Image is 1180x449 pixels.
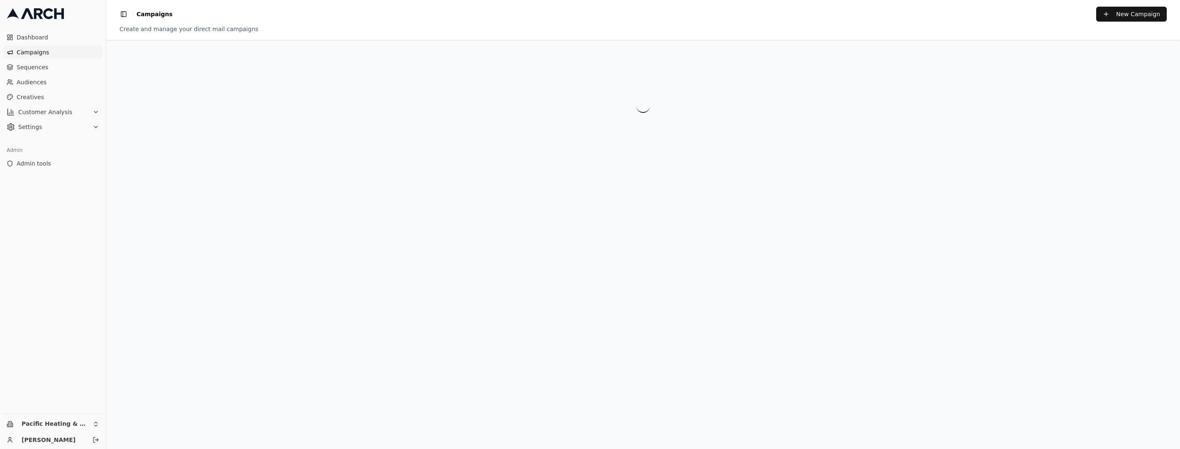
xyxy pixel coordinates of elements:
div: Admin [3,144,102,157]
a: [PERSON_NAME] [22,436,83,444]
span: Campaigns [137,10,170,18]
a: Admin tools [3,157,102,170]
button: Pacific Heating & Cooling [3,417,102,431]
span: Sequences [17,63,99,71]
button: Customer Analysis [3,105,102,119]
span: Audiences [17,78,99,86]
a: Dashboard [3,31,102,44]
span: Settings [18,123,89,131]
button: Log out [90,434,102,446]
a: Creatives [3,90,102,104]
span: Pacific Heating & Cooling [22,420,89,428]
button: New Campaign [1096,7,1167,22]
a: Campaigns [3,46,102,59]
div: Create and manage your direct mail campaigns [119,25,1167,33]
span: Customer Analysis [18,108,89,116]
a: Sequences [3,61,102,74]
a: Audiences [3,76,102,89]
nav: breadcrumb [137,10,170,18]
span: Campaigns [17,48,99,56]
span: Dashboard [17,33,99,41]
span: Admin tools [17,159,99,168]
button: Settings [3,120,102,134]
span: Creatives [17,93,99,101]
